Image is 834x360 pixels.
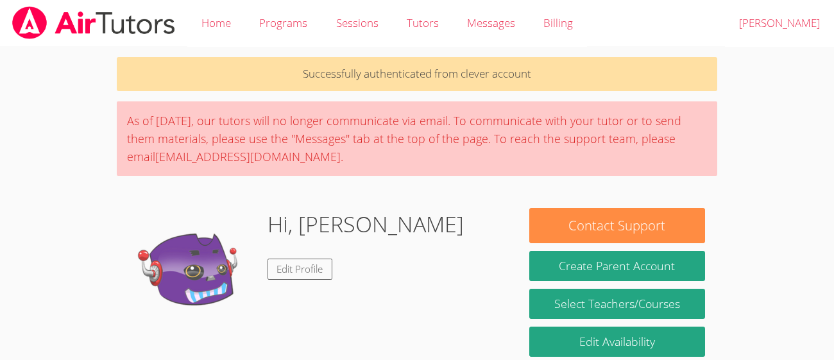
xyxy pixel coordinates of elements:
[268,259,333,280] a: Edit Profile
[529,208,706,243] button: Contact Support
[529,327,706,357] a: Edit Availability
[467,15,515,30] span: Messages
[529,289,706,319] a: Select Teachers/Courses
[129,208,257,336] img: default.png
[117,57,717,91] p: Successfully authenticated from clever account
[11,6,176,39] img: airtutors_banner-c4298cdbf04f3fff15de1276eac7730deb9818008684d7c2e4769d2f7ddbe033.png
[268,208,464,241] h1: Hi, [PERSON_NAME]
[529,251,706,281] button: Create Parent Account
[117,101,717,176] div: As of [DATE], our tutors will no longer communicate via email. To communicate with your tutor or ...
